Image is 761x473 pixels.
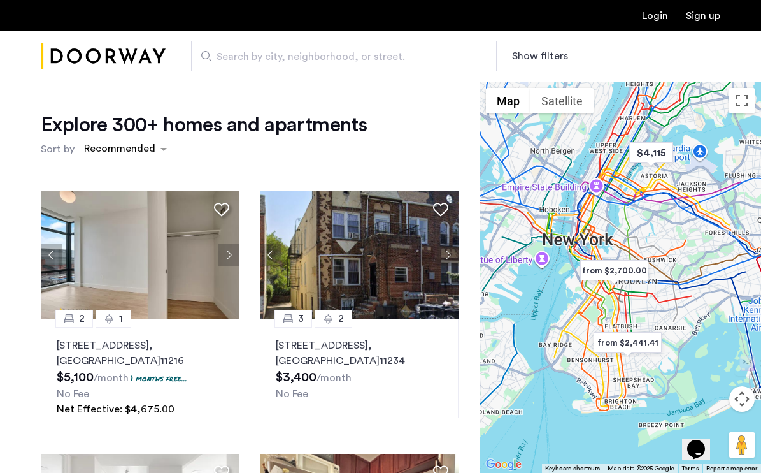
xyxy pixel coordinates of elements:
span: $5,100 [57,371,94,384]
div: from $2,700.00 [575,256,653,285]
span: No Fee [276,389,308,399]
img: 2016_638484540295233130.jpeg [260,191,459,319]
label: Sort by [41,142,75,157]
button: Show street map [486,88,530,113]
button: Show satellite imagery [530,88,594,113]
h1: Explore 300+ homes and apartments [41,112,367,138]
button: Keyboard shortcuts [545,464,600,473]
p: [STREET_ADDRESS] 11216 [57,338,224,368]
span: $3,400 [276,371,316,384]
button: Previous apartment [41,244,62,266]
div: from $2,441.41 [588,328,667,357]
input: Apartment Search [191,41,497,71]
button: Previous apartment [260,244,281,266]
sub: /month [94,373,129,383]
a: 21[STREET_ADDRESS], [GEOGRAPHIC_DATA]112161 months free...No FeeNet Effective: $4,675.00 [41,319,239,433]
ng-select: sort-apartment [78,138,173,161]
img: logo [41,33,166,80]
button: Drag Pegman onto the map to open Street View [729,432,755,458]
div: $4,115 [624,138,678,167]
img: Google [483,456,525,473]
a: Registration [686,11,720,21]
span: 3 [298,311,304,326]
button: Map camera controls [729,386,755,412]
iframe: chat widget [682,422,723,460]
p: [STREET_ADDRESS] 11234 [276,338,443,368]
span: 1 [119,311,123,326]
a: 32[STREET_ADDRESS], [GEOGRAPHIC_DATA]11234No Fee [260,319,459,418]
span: No Fee [57,389,89,399]
span: Map data ©2025 Google [608,465,674,472]
a: Open this area in Google Maps (opens a new window) [483,456,525,473]
sub: /month [316,373,352,383]
span: Search by city, neighborhood, or street. [217,49,461,64]
a: Terms (opens in new tab) [682,464,699,473]
a: Report a map error [706,464,757,473]
a: Login [642,11,668,21]
p: 1 months free... [131,373,187,384]
span: Net Effective: $4,675.00 [57,404,174,414]
button: Next apartment [218,244,239,266]
button: Toggle fullscreen view [729,88,755,113]
span: 2 [79,311,85,326]
a: Cazamio Logo [41,33,166,80]
button: Next apartment [437,244,459,266]
button: Show or hide filters [512,48,568,64]
div: Recommended [82,141,155,159]
span: 2 [338,311,344,326]
img: 2016_638673975962267132.jpeg [41,191,239,319]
